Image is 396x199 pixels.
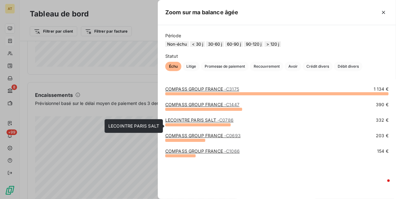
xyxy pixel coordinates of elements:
[165,133,241,138] a: COMPASS GROUP FRANCE
[375,178,390,193] iframe: Intercom live chat
[165,41,189,47] button: Non-échu
[201,62,249,71] button: Promesse de paiement
[303,62,333,71] button: Crédit divers
[244,41,263,47] button: 90-120 j
[165,62,181,71] button: Échu
[165,102,239,107] a: COMPASS GROUP FRANCE
[376,133,389,139] span: 203 €
[217,117,234,123] span: - C0786
[165,53,389,59] span: Statut
[224,133,241,138] span: - C0693
[165,117,234,123] a: LECOINTRE PARIS SALT
[285,62,301,71] button: Avoir
[225,41,243,47] button: 60-90 j
[165,86,239,92] a: COMPASS GROUP FRANCE
[250,62,283,71] button: Recouvrement
[206,41,224,47] button: 30-60 j
[108,123,159,129] span: LECOINTRE PARIS SALT
[165,8,238,17] h5: Zoom sur ma balance âgée
[334,62,363,71] button: Débit divers
[190,41,205,47] button: < 30 j
[377,148,389,154] span: 154 €
[376,117,389,123] span: 332 €
[165,148,240,154] a: COMPASS GROUP FRANCE
[224,102,239,107] span: - C1447
[374,86,389,92] span: 1 134 €
[224,148,240,154] span: - C1066
[376,102,389,108] span: 390 €
[224,86,239,92] span: - C3175
[183,62,200,71] button: Litige
[165,33,389,39] span: Période
[265,41,281,47] button: > 120 j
